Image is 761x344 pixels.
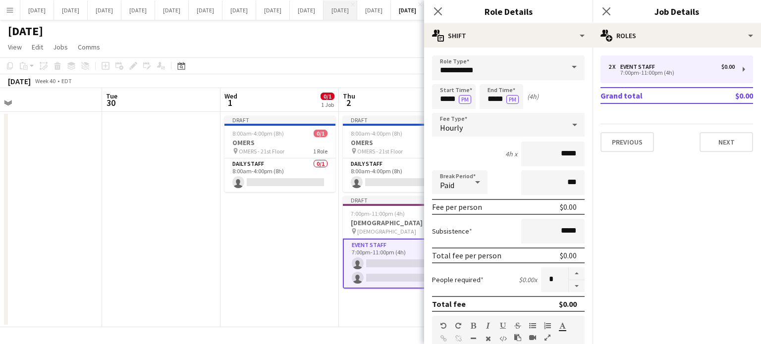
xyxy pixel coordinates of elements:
span: 2 [341,97,355,108]
div: 4h x [505,149,517,158]
button: Previous [600,132,654,152]
button: Clear Formatting [485,335,491,343]
h3: OMERS [224,138,335,147]
div: (4h) [527,92,539,101]
span: OMERS - 21st Floor [357,147,403,155]
div: Draft [224,116,335,124]
div: 2 x [608,63,620,70]
div: $0.00 [560,202,577,212]
span: 0/1 [321,93,334,100]
button: [DATE] [222,0,256,20]
span: Jobs [53,43,68,51]
h3: OMERS [343,138,454,147]
button: Text Color [559,322,566,330]
button: Italic [485,322,491,330]
div: [DATE] [8,76,31,86]
h1: [DATE] [8,24,43,39]
div: Roles [593,24,761,48]
button: Increase [569,267,585,280]
div: 7:00pm-11:00pm (4h) [608,70,735,75]
button: Decrease [569,280,585,293]
button: Insert video [529,334,536,342]
button: Horizontal Line [470,335,477,343]
div: 1 Job [321,101,334,108]
span: 7:00pm-11:00pm (4h) [351,210,405,217]
span: Hourly [440,123,463,133]
button: Paste as plain text [514,334,521,342]
span: Week 40 [33,77,57,85]
span: 30 [105,97,117,108]
span: 1 Role [313,147,327,155]
span: 1 [223,97,237,108]
button: Next [700,132,753,152]
button: [DATE] [20,0,54,20]
div: Total fee [432,299,466,309]
div: $0.00 [559,299,577,309]
app-card-role: Daily Staff0/18:00am-4:00pm (8h) [343,158,454,192]
button: Fullscreen [544,334,551,342]
span: Edit [32,43,43,51]
td: Grand total [600,88,707,103]
app-job-card: Draft8:00am-4:00pm (8h)0/1OMERS OMERS - 21st Floor1 RoleDaily Staff0/18:00am-4:00pm (8h) [224,116,335,192]
div: Event Staff [620,63,659,70]
label: Subsistence [432,227,472,236]
app-job-card: Draft8:00am-4:00pm (8h)0/1OMERS OMERS - 21st Floor1 RoleDaily Staff0/18:00am-4:00pm (8h) [343,116,454,192]
button: [DATE] [88,0,121,20]
button: [DATE] [290,0,324,20]
span: Thu [343,92,355,100]
span: 8:00am-4:00pm (8h) [351,130,402,137]
button: [DATE] [256,0,290,20]
button: [DATE] [357,0,391,20]
div: Shift [424,24,593,48]
button: HTML Code [499,335,506,343]
label: People required [432,275,484,284]
button: Strikethrough [514,322,521,330]
h3: [DEMOGRAPHIC_DATA] [343,218,454,227]
button: Ordered List [544,322,551,330]
button: Bold [470,322,477,330]
button: [DATE] [391,0,425,20]
button: Underline [499,322,506,330]
button: Unordered List [529,322,536,330]
h3: Role Details [424,5,593,18]
div: EDT [61,77,72,85]
span: 8:00am-4:00pm (8h) [232,130,284,137]
button: [DATE] [189,0,222,20]
span: Paid [440,180,454,190]
a: View [4,41,26,53]
span: Comms [78,43,100,51]
app-card-role: Event Staff0/27:00pm-11:00pm (4h) [343,239,454,289]
span: Wed [224,92,237,100]
a: Edit [28,41,47,53]
span: [DEMOGRAPHIC_DATA] [357,228,416,235]
button: [DATE] [324,0,357,20]
a: Comms [74,41,104,53]
div: Draft [343,116,454,124]
app-job-card: Draft7:00pm-11:00pm (4h)0/2[DEMOGRAPHIC_DATA] [DEMOGRAPHIC_DATA]1 RoleEvent Staff0/27:00pm-11:00p... [343,196,454,289]
button: PM [506,95,519,104]
button: [DATE] [54,0,88,20]
h3: Job Details [593,5,761,18]
td: $0.00 [707,88,753,103]
div: Draft [343,196,454,204]
button: Redo [455,322,462,330]
app-card-role: Daily Staff0/18:00am-4:00pm (8h) [224,158,335,192]
button: [DATE] [155,0,189,20]
div: $0.00 [560,250,577,260]
span: Tue [106,92,117,100]
div: Total fee per person [432,250,501,260]
button: [DATE] [121,0,155,20]
div: $0.00 x [519,275,537,284]
a: Jobs [49,41,72,53]
span: 0/1 [314,130,327,137]
div: $0.00 [721,63,735,70]
button: PM [459,95,471,104]
div: Fee per person [432,202,482,212]
span: View [8,43,22,51]
span: OMERS - 21st Floor [239,147,284,155]
button: Undo [440,322,447,330]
